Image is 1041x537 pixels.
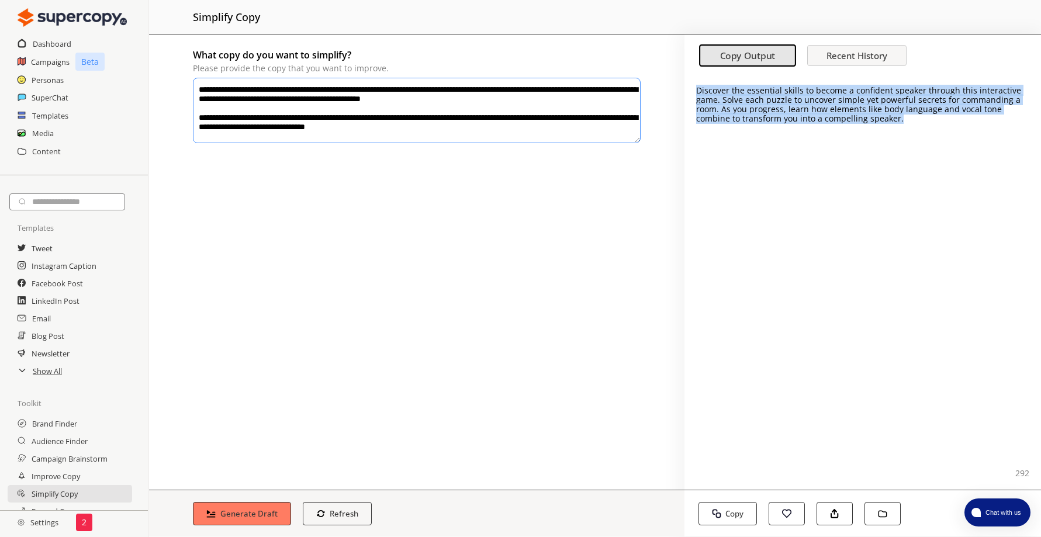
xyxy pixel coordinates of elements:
b: Recent History [826,50,887,61]
b: Refresh [330,508,358,519]
button: Refresh [303,502,372,525]
a: Instagram Caption [32,257,96,275]
p: Beta [75,53,105,71]
a: Simplify Copy [32,485,78,503]
a: Newsletter [32,345,70,362]
a: Dashboard [33,35,71,53]
a: LinkedIn Post [32,292,79,310]
span: Chat with us [981,508,1023,517]
a: Improve Copy [32,467,80,485]
button: Copy [698,502,758,525]
a: Email [32,310,51,327]
a: Blog Post [32,327,64,345]
p: 2 [82,518,87,527]
a: Expand Copy [32,503,77,520]
a: Content [32,143,61,160]
button: Copy Output [699,45,796,67]
img: Close [18,519,25,526]
a: Personas [32,71,64,89]
a: Show All [33,362,62,380]
h2: simplify copy [193,6,260,28]
textarea: originalCopy-textarea [193,78,641,143]
a: Campaign Brainstorm [32,450,108,467]
button: atlas-launcher [964,498,1030,526]
p: Please provide the copy that you want to improve. [193,64,641,73]
p: 292 [1015,469,1029,478]
a: Campaigns [31,53,70,71]
a: Tweet [32,240,53,257]
a: Media [32,124,54,142]
span: Discover the essential skills to become a confident speaker through this interactive game. Solve ... [696,85,1021,124]
h2: What copy do you want to simplify? [193,46,641,64]
a: Templates [32,107,68,124]
a: SuperChat [32,89,68,106]
b: Copy Output [720,50,775,62]
button: Recent History [807,45,907,66]
button: Generate Draft [193,502,291,525]
a: Audience Finder [32,432,88,450]
img: Close [18,6,127,29]
b: Copy [725,508,743,519]
b: Generate Draft [220,508,278,519]
a: Brand Finder [32,415,77,432]
a: Facebook Post [32,275,83,292]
